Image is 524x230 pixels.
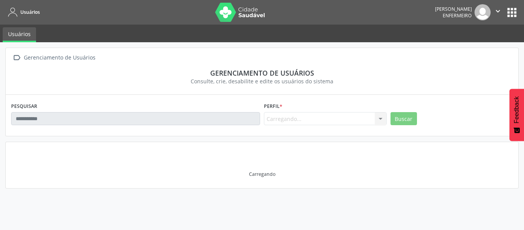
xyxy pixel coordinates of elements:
[16,69,508,77] div: Gerenciamento de usuários
[391,112,417,125] button: Buscar
[16,77,508,85] div: Consulte, crie, desabilite e edite os usuários do sistema
[509,89,524,141] button: Feedback - Mostrar pesquisa
[435,6,472,12] div: [PERSON_NAME]
[11,52,97,63] a:  Gerenciamento de Usuários
[475,4,491,20] img: img
[22,52,97,63] div: Gerenciamento de Usuários
[249,171,275,177] div: Carregando
[5,6,40,18] a: Usuários
[11,52,22,63] i: 
[3,27,36,42] a: Usuários
[443,12,472,19] span: Enfermeiro
[11,100,37,112] label: PESQUISAR
[20,9,40,15] span: Usuários
[505,6,519,19] button: apps
[491,4,505,20] button: 
[513,96,520,123] span: Feedback
[494,7,502,15] i: 
[264,100,282,112] label: Perfil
